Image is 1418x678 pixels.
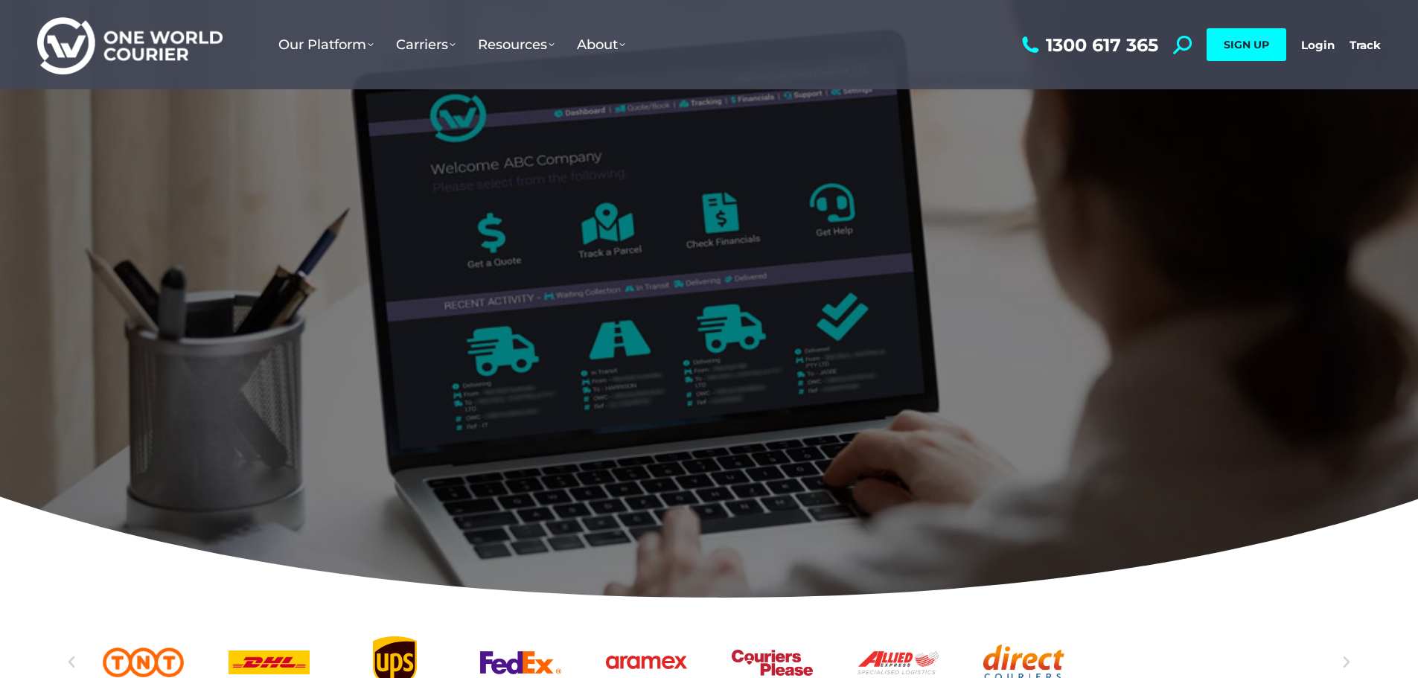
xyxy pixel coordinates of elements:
span: SIGN UP [1224,38,1269,51]
a: Login [1301,38,1335,52]
span: Carriers [396,36,456,53]
a: Our Platform [267,22,385,68]
a: Resources [467,22,566,68]
a: About [566,22,636,68]
a: Track [1350,38,1381,52]
a: SIGN UP [1207,28,1286,61]
img: One World Courier [37,15,223,75]
span: Resources [478,36,555,53]
span: About [577,36,625,53]
a: Carriers [385,22,467,68]
span: Our Platform [278,36,374,53]
a: 1300 617 365 [1018,36,1158,54]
